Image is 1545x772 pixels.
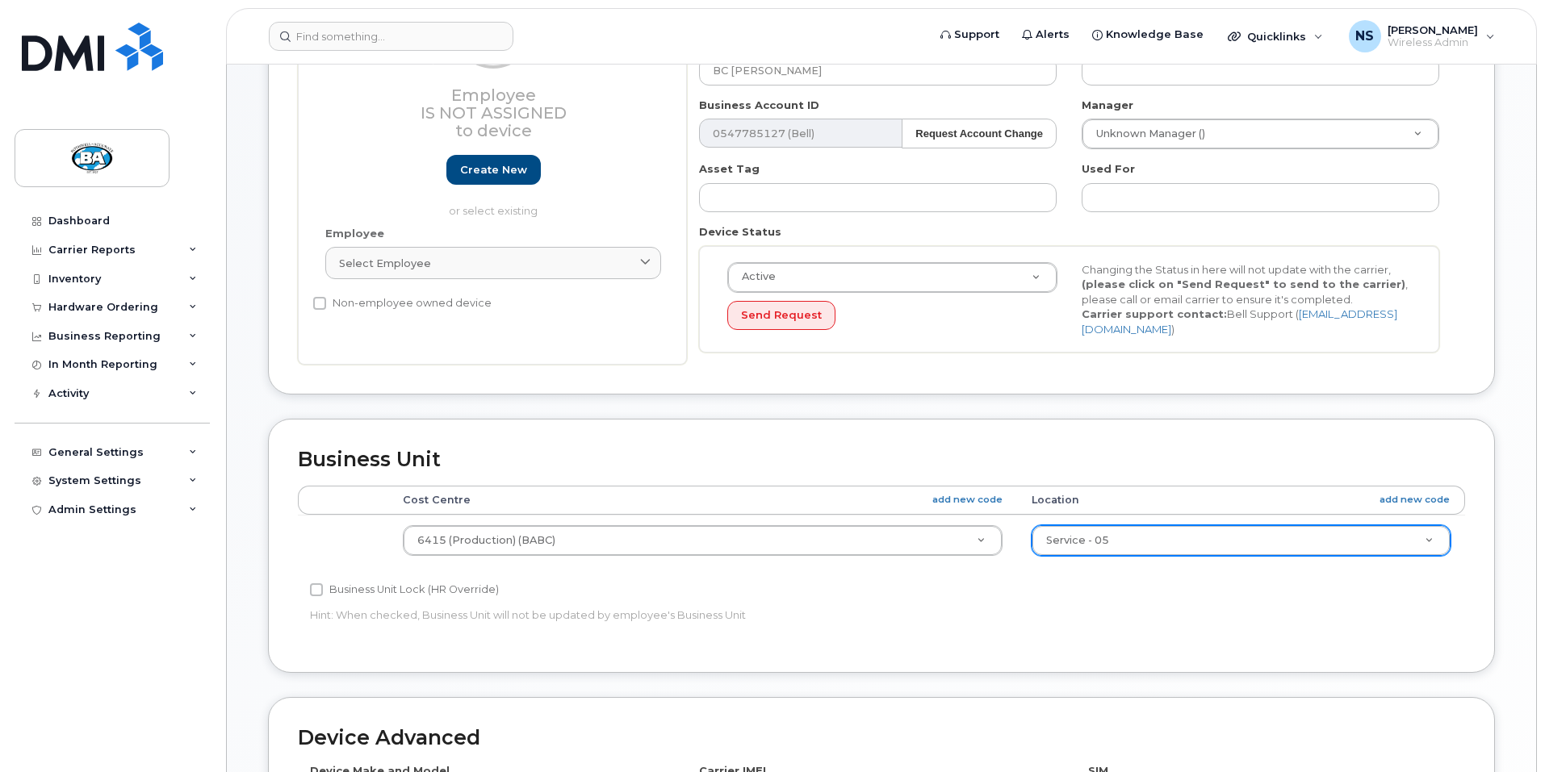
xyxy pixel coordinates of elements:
[298,449,1465,471] h2: Business Unit
[954,27,999,43] span: Support
[325,226,384,241] label: Employee
[915,127,1043,140] strong: Request Account Change
[1087,127,1205,141] span: Unknown Manager ()
[421,103,567,123] span: Is not assigned
[1338,20,1506,52] div: Nicol Seenath
[929,19,1011,51] a: Support
[727,301,835,331] button: Send Request
[1355,27,1374,46] span: NS
[310,583,323,596] input: Business Unit Lock (HR Override)
[699,161,760,177] label: Asset Tag
[699,98,819,113] label: Business Account ID
[325,203,661,219] p: or select existing
[1082,98,1133,113] label: Manager
[1388,23,1478,36] span: [PERSON_NAME]
[298,727,1465,749] h2: Device Advanced
[1082,119,1438,148] a: Unknown Manager ()
[269,22,513,51] input: Find something...
[1036,27,1070,43] span: Alerts
[1106,27,1204,43] span: Knowledge Base
[1247,30,1306,43] span: Quicklinks
[1082,307,1397,336] a: [EMAIL_ADDRESS][DOMAIN_NAME]
[1388,36,1478,49] span: Wireless Admin
[1070,262,1424,337] div: Changing the Status in here will not update with the carrier, , please call or email carrier to e...
[310,607,1063,623] p: Hint: When checked, Business Unit will not be updated by employee's Business Unit
[1216,20,1334,52] div: Quicklinks
[732,269,776,284] span: Active
[313,297,326,310] input: Non-employee owned device
[1017,486,1465,515] th: Location
[339,256,431,271] span: Select employee
[1082,278,1405,290] strong: (please click on "Send Request" to send to the carrier)
[932,493,1003,507] a: add new code
[455,121,532,140] span: to device
[325,86,661,140] h3: Employee
[1032,526,1450,555] a: Service - 05
[446,155,541,185] a: Create new
[1380,493,1450,507] a: add new code
[1082,307,1227,320] strong: Carrier support contact:
[699,224,781,240] label: Device Status
[388,486,1017,515] th: Cost Centre
[1011,19,1081,51] a: Alerts
[310,580,499,599] label: Business Unit Lock (HR Override)
[404,526,1002,555] a: 6415 (Production) (BABC)
[728,263,1057,292] a: Active
[1081,19,1215,51] a: Knowledge Base
[902,119,1057,148] button: Request Account Change
[1046,534,1109,546] span: Service - 05
[325,247,661,279] a: Select employee
[313,294,492,313] label: Non-employee owned device
[417,534,555,546] span: 6415 (Production) (BABC)
[1082,161,1135,177] label: Used For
